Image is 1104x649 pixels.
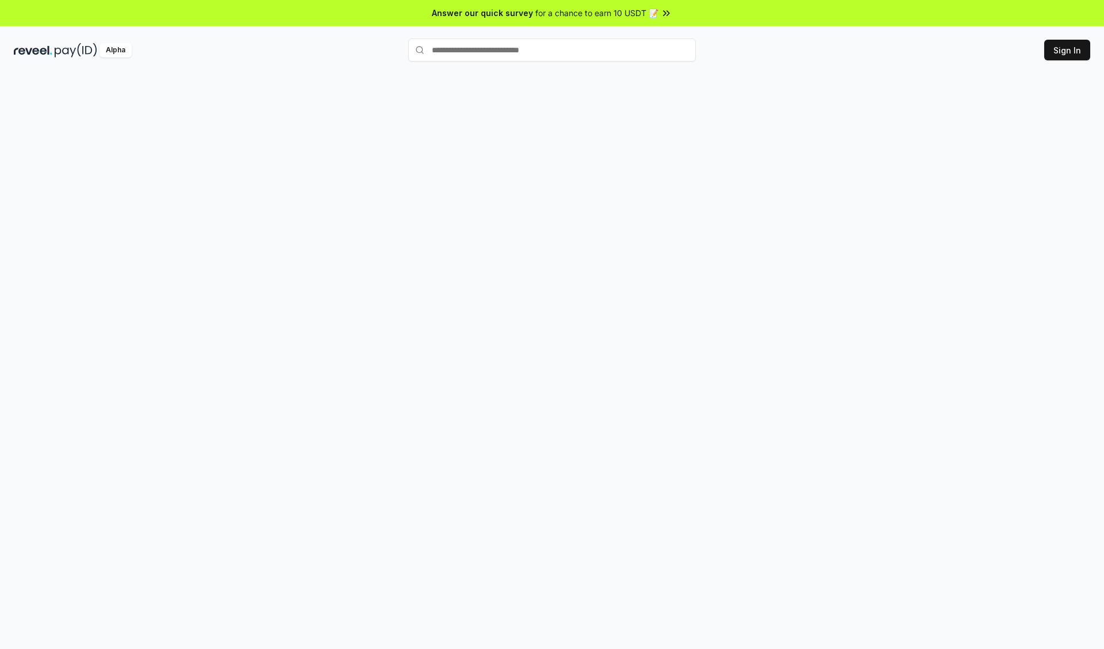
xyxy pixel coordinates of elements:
button: Sign In [1044,40,1090,60]
img: reveel_dark [14,43,52,57]
span: Answer our quick survey [432,7,533,19]
span: for a chance to earn 10 USDT 📝 [535,7,658,19]
div: Alpha [99,43,132,57]
img: pay_id [55,43,97,57]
